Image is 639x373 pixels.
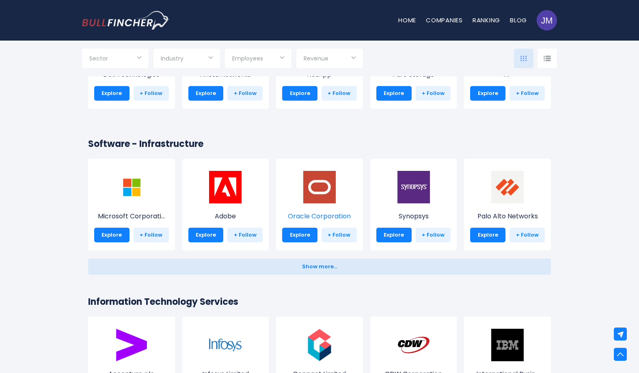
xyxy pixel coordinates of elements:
a: Explore [94,228,130,242]
a: Synopsys [376,186,451,221]
span: Employees [232,55,263,62]
img: SNPS.png [397,171,430,203]
input: Selection [89,52,141,67]
a: Go to homepage [82,11,169,30]
a: + Follow [416,228,451,242]
img: Bullfincher logo [82,11,170,30]
span: Revenue [304,55,328,62]
a: Adobe [188,186,263,221]
a: + Follow [509,228,545,242]
img: ORCL.jpeg [303,171,336,203]
img: PANW.png [491,171,524,203]
span: Show more... [302,264,337,270]
a: + Follow [322,86,357,101]
a: + Follow [416,86,451,101]
input: Selection [304,52,356,67]
a: Palo Alto Networks [470,186,545,221]
a: + Follow [227,228,263,242]
img: INFY.png [209,329,242,361]
button: Show more... [88,259,551,275]
a: + Follow [134,228,169,242]
a: Explore [188,228,224,242]
span: Sector [89,55,108,62]
a: Explore [282,86,317,101]
a: + Follow [227,86,263,101]
a: Explore [470,228,505,242]
img: ADBE.png [209,171,242,203]
p: Adobe [188,211,263,221]
a: Companies [426,16,463,24]
a: Explore [376,228,412,242]
a: Blog [510,16,527,24]
a: Oracle Corporation [282,186,357,221]
img: G.png [303,329,336,361]
a: Microsoft Corporati... [94,186,169,221]
h2: Software - Infrastructure [88,137,551,151]
input: Selection [232,52,284,67]
img: CDW.png [397,329,430,361]
a: + Follow [134,86,169,101]
a: Explore [470,86,505,101]
a: Ranking [473,16,500,24]
h2: Information Technology Services [88,295,551,308]
img: ACN.png [115,329,148,361]
a: Explore [282,228,317,242]
a: Home [398,16,416,24]
a: + Follow [509,86,545,101]
a: Explore [376,86,412,101]
p: Oracle Corporation [282,211,357,221]
p: Palo Alto Networks [470,211,545,221]
a: Explore [188,86,224,101]
input: Selection [161,52,213,67]
span: Industry [161,55,183,62]
img: icon-comp-grid.svg [520,56,527,61]
img: MSFT.png [115,171,148,203]
a: Explore [94,86,130,101]
a: + Follow [322,228,357,242]
p: Synopsys [376,211,451,221]
img: icon-comp-list-view.svg [544,56,551,61]
p: Microsoft Corporation [94,211,169,221]
img: IBM.png [491,329,524,361]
